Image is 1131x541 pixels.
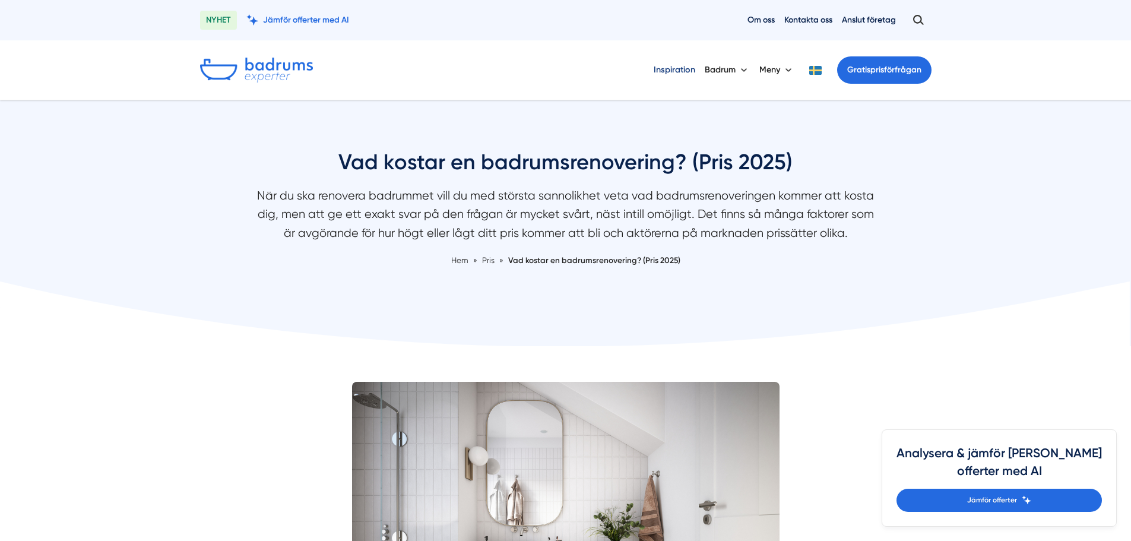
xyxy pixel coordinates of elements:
[246,14,349,26] a: Jämför offerter med AI
[508,255,680,265] a: Vad kostar en badrumsrenovering? (Pris 2025)
[747,14,775,26] a: Om oss
[251,254,880,267] nav: Breadcrumb
[473,254,477,267] span: »
[482,255,495,265] span: Pris
[896,489,1102,512] a: Jämför offerter
[759,55,794,86] button: Meny
[451,255,468,265] a: Hem
[263,14,349,26] span: Jämför offerter med AI
[251,186,880,248] p: När du ska renovera badrummet vill du med största sannolikhet veta vad badrumsrenoveringen kommer...
[200,58,313,83] img: Badrumsexperter.se logotyp
[654,55,695,85] a: Inspiration
[499,254,503,267] span: »
[251,148,880,186] h1: Vad kostar en badrumsrenovering? (Pris 2025)
[837,56,932,84] a: Gratisprisförfrågan
[967,495,1017,506] span: Jämför offerter
[896,444,1102,489] h4: Analysera & jämför [PERSON_NAME] offerter med AI
[200,11,237,30] span: NYHET
[482,255,496,265] a: Pris
[842,14,896,26] a: Anslut företag
[847,65,870,75] span: Gratis
[705,55,750,86] button: Badrum
[784,14,832,26] a: Kontakta oss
